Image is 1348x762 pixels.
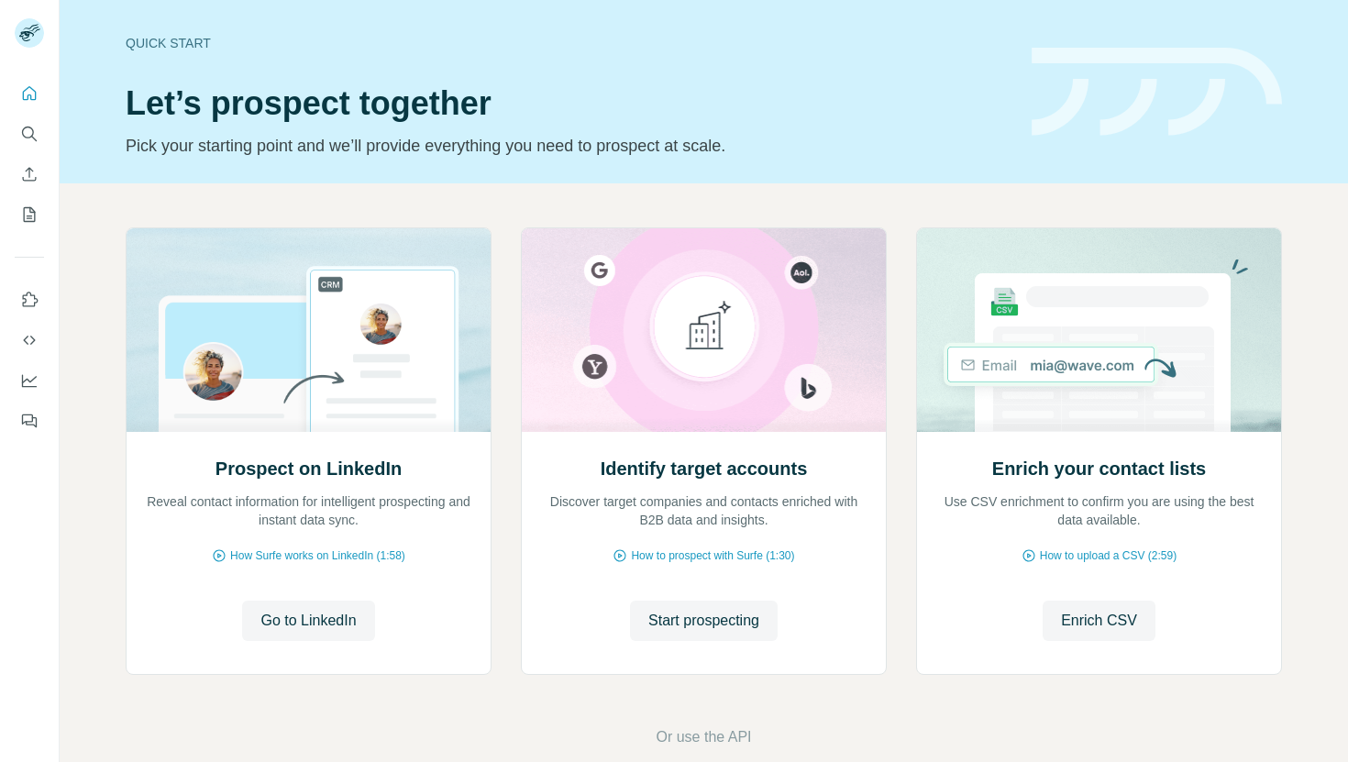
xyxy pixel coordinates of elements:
img: banner [1032,48,1282,137]
button: Use Surfe on LinkedIn [15,283,44,316]
h2: Prospect on LinkedIn [215,456,402,481]
button: Or use the API [656,726,751,748]
p: Discover target companies and contacts enriched with B2B data and insights. [540,492,867,529]
button: Use Surfe API [15,324,44,357]
button: Start prospecting [630,601,778,641]
h2: Enrich your contact lists [992,456,1206,481]
span: How to prospect with Surfe (1:30) [631,547,794,564]
p: Reveal contact information for intelligent prospecting and instant data sync. [145,492,472,529]
img: Prospect on LinkedIn [126,228,492,432]
span: Go to LinkedIn [260,610,356,632]
h1: Let’s prospect together [126,85,1010,122]
button: Dashboard [15,364,44,397]
span: How Surfe works on LinkedIn (1:58) [230,547,405,564]
button: Feedback [15,404,44,437]
button: Quick start [15,77,44,110]
div: Quick start [126,34,1010,52]
span: How to upload a CSV (2:59) [1040,547,1177,564]
img: Enrich your contact lists [916,228,1282,432]
button: My lists [15,198,44,231]
button: Go to LinkedIn [242,601,374,641]
button: Search [15,117,44,150]
p: Pick your starting point and we’ll provide everything you need to prospect at scale. [126,133,1010,159]
p: Use CSV enrichment to confirm you are using the best data available. [935,492,1263,529]
h2: Identify target accounts [601,456,808,481]
span: Start prospecting [648,610,759,632]
img: Identify target accounts [521,228,887,432]
span: Enrich CSV [1061,610,1137,632]
button: Enrich CSV [1043,601,1155,641]
button: Enrich CSV [15,158,44,191]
